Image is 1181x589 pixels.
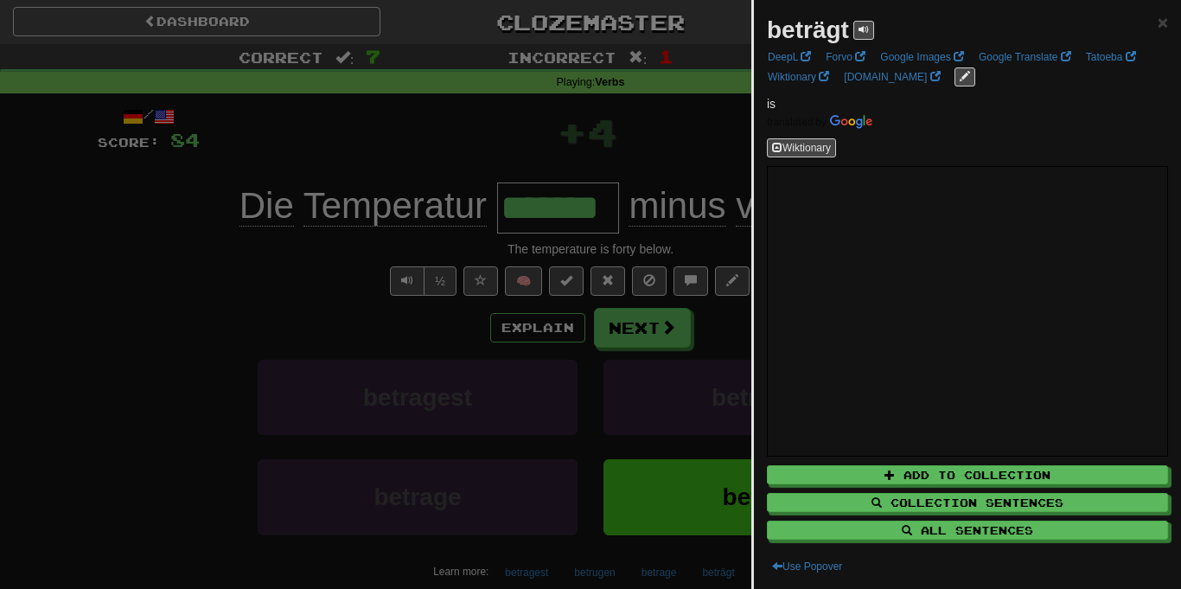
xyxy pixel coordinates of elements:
a: Google Images [875,48,969,67]
button: Add to Collection [767,465,1168,484]
button: Collection Sentences [767,493,1168,512]
button: Wiktionary [767,138,836,157]
img: Color short [767,115,872,129]
span: is [767,97,776,111]
button: edit links [954,67,975,86]
span: × [1158,12,1168,32]
a: Wiktionary [763,67,834,86]
a: Forvo [820,48,871,67]
strong: beträgt [767,16,849,43]
button: Use Popover [767,557,847,576]
button: Close [1158,13,1168,31]
a: DeepL [763,48,816,67]
button: All Sentences [767,521,1168,540]
a: Tatoeba [1081,48,1141,67]
a: [DOMAIN_NAME] [839,67,945,86]
a: Google Translate [974,48,1076,67]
